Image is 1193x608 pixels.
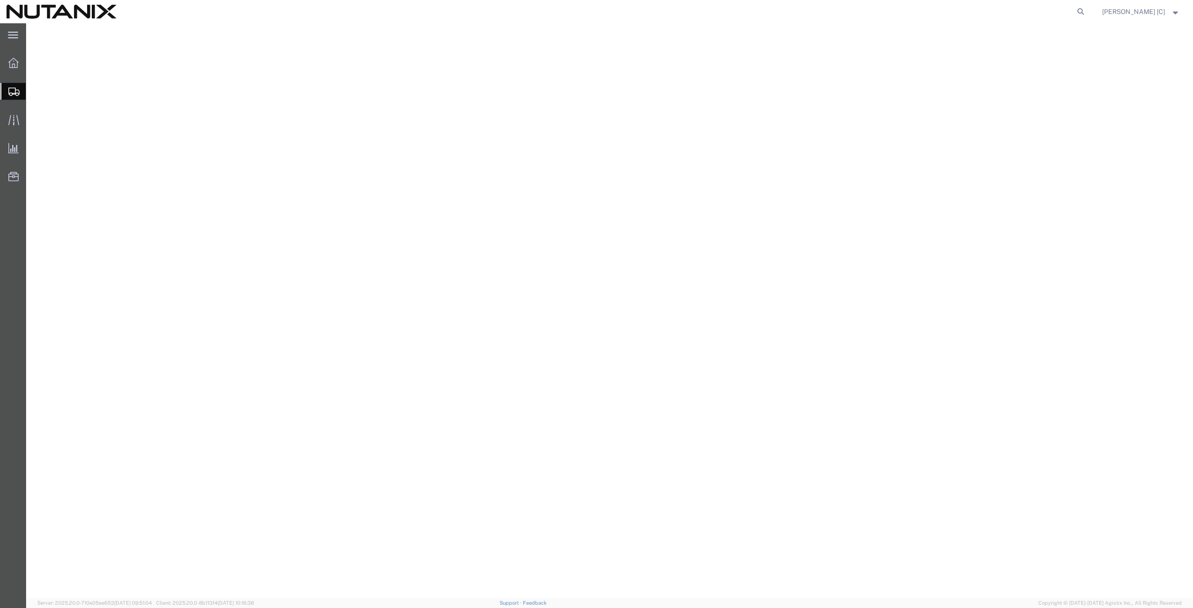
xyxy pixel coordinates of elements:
span: [DATE] 09:51:04 [114,600,152,606]
a: Feedback [523,600,547,606]
span: Server: 2025.20.0-710e05ee653 [37,600,152,606]
span: [DATE] 10:16:38 [218,600,254,606]
img: logo [7,5,117,19]
span: Client: 2025.20.0-8b113f4 [156,600,254,606]
span: Arthur Campos [C] [1102,7,1165,17]
iframe: FS Legacy Container [26,23,1193,598]
span: Copyright © [DATE]-[DATE] Agistix Inc., All Rights Reserved [1038,599,1182,607]
button: [PERSON_NAME] [C] [1102,6,1180,17]
a: Support [500,600,523,606]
